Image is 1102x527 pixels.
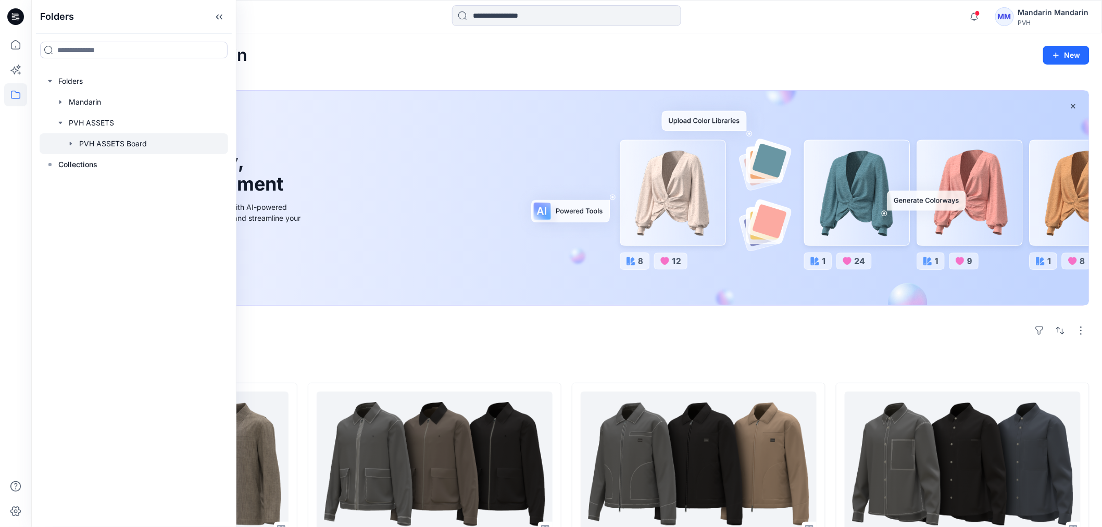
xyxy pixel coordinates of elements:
div: Mandarin Mandarin [1018,6,1089,19]
p: Collections [58,158,97,171]
button: New [1043,46,1090,65]
div: PVH [1018,19,1089,27]
h4: Styles [44,360,1090,372]
div: MM [995,7,1014,26]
